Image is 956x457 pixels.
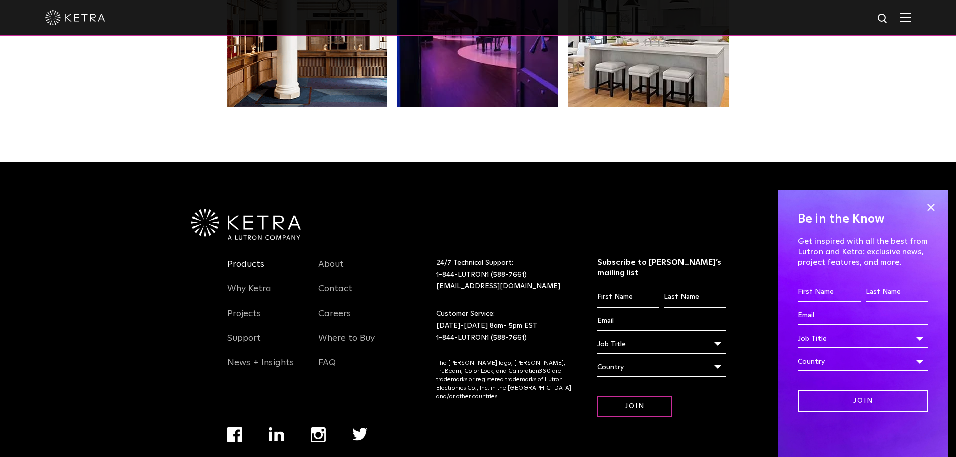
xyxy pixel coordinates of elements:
input: Last Name [866,283,928,302]
img: ketra-logo-2019-white [45,10,105,25]
p: Customer Service: [DATE]-[DATE] 8am- 5pm EST [436,308,572,344]
a: FAQ [318,357,336,380]
a: Products [227,259,264,282]
img: instagram [311,427,326,442]
div: Navigation Menu [318,257,394,380]
div: Job Title [798,329,928,348]
a: News + Insights [227,357,294,380]
input: Email [597,312,726,331]
input: Email [798,306,928,325]
a: [EMAIL_ADDRESS][DOMAIN_NAME] [436,283,560,290]
h3: Subscribe to [PERSON_NAME]’s mailing list [597,257,726,278]
input: Join [798,390,928,412]
p: Get inspired with all the best from Lutron and Ketra: exclusive news, project features, and more. [798,236,928,267]
img: search icon [877,13,889,25]
p: 24/7 Technical Support: [436,257,572,293]
a: Careers [318,308,351,331]
img: twitter [352,428,368,441]
h4: Be in the Know [798,210,928,229]
a: Where to Buy [318,333,375,356]
img: linkedin [269,427,285,441]
a: About [318,259,344,282]
img: Hamburger%20Nav.svg [900,13,911,22]
div: Navigation Menu [227,257,304,380]
p: The [PERSON_NAME] logo, [PERSON_NAME], TruBeam, Color Lock, and Calibration360 are trademarks or ... [436,359,572,401]
img: facebook [227,427,242,442]
a: Contact [318,283,352,307]
a: Why Ketra [227,283,271,307]
input: First Name [798,283,861,302]
img: Ketra-aLutronCo_White_RGB [191,209,301,240]
input: Last Name [664,288,726,307]
a: Support [227,333,261,356]
a: Projects [227,308,261,331]
input: Join [597,396,672,417]
a: 1-844-LUTRON1 (588-7661) [436,271,527,278]
div: Country [597,358,726,377]
input: First Name [597,288,659,307]
div: Job Title [597,335,726,354]
div: Country [798,352,928,371]
a: 1-844-LUTRON1 (588-7661) [436,334,527,341]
